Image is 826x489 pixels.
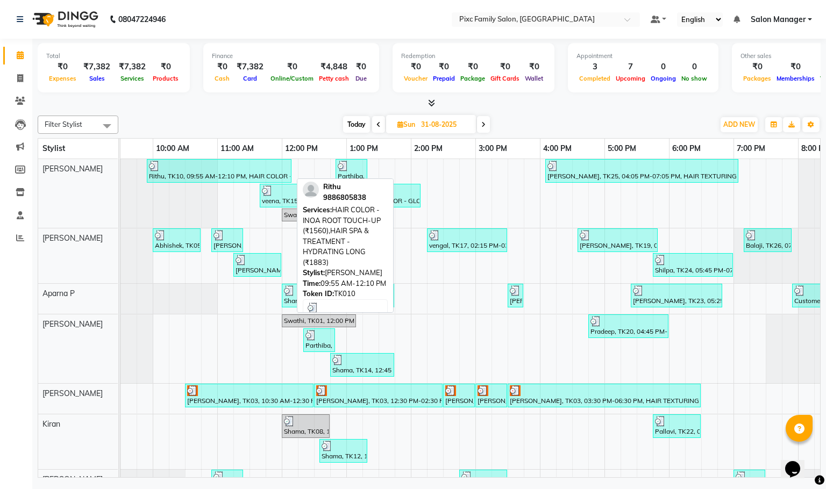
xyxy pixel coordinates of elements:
[323,192,366,203] div: 9886805838
[723,120,755,128] span: ADD NEW
[679,75,710,82] span: No show
[42,419,60,429] span: Kiran
[347,141,381,156] a: 1:00 PM
[632,285,721,306] div: [PERSON_NAME], TK23, 05:25 PM-06:50 PM, BODY DETAN - [PERSON_NAME]/BLEACH FULL FACE & NECK GOLD (...
[42,319,103,329] span: [PERSON_NAME]
[745,230,791,250] div: Balaji, TK26, 07:10 PM-07:55 PM, HAIRCUT & STYLE (MEN) - HAIRCUT REGULAR (₹289),HAIRCUT & STYLE (...
[283,416,329,436] div: Shama, TK08, 12:00 PM-12:45 PM, HAIR SPA & TREATMENT - HYDRATING SPA S/M
[87,75,108,82] span: Sales
[411,141,445,156] a: 2:00 PM
[212,52,371,61] div: Finance
[234,255,280,275] div: [PERSON_NAME], TK09, 11:15 AM-12:00 PM, HAIRCUT & STYLE (MEN) - HAIRCUT REGULAR (₹289),HAIRCUT & ...
[212,61,232,73] div: ₹0
[679,61,710,73] div: 0
[648,75,679,82] span: Ongoing
[353,75,369,82] span: Due
[46,61,79,73] div: ₹0
[303,278,388,289] div: 09:55 AM-12:10 PM
[303,289,388,299] div: TK010
[315,385,442,406] div: [PERSON_NAME], TK03, 12:30 PM-02:30 PM, HAIR COLOR - CROWN HIGHLIGHTS
[27,4,101,34] img: logo
[352,61,371,73] div: ₹0
[522,75,546,82] span: Wallet
[444,385,474,406] div: [PERSON_NAME], TK03, 02:30 PM-03:00 PM, HAIRCUT AND STYLE - HAIRCUT BY EXPERT
[303,268,325,277] span: Stylist:
[283,210,312,220] div: Swathi, TK01, 12:00 PM-12:30 PM, HAIRCUT AND STYLE - HAIRCUT BY EXPERT
[268,61,316,73] div: ₹0
[304,330,334,350] div: Parthiba, TK11, 12:20 PM-12:50 PM, Pedicure (Unisex) - AROMA PEDICURE (₹625)
[576,75,613,82] span: Completed
[774,61,817,73] div: ₹0
[261,185,419,206] div: veena, TK15, 11:40 AM-02:10 PM, HAIR COLOR - GLOBAL HIGHLIGHTS (L) (₹5599),HAIRCUT AND STYLE - HA...
[316,61,352,73] div: ₹4,848
[42,164,103,174] span: [PERSON_NAME]
[430,61,458,73] div: ₹0
[401,52,546,61] div: Redemption
[282,141,321,156] a: 12:00 PM
[546,161,737,181] div: [PERSON_NAME], TK25, 04:05 PM-07:05 PM, HAIR TEXTURING - NANO PLASTIA LONG (₹12699),HAIRCUT AND S...
[476,141,510,156] a: 3:00 PM
[331,355,393,375] div: Shama, TK14, 12:45 PM-01:45 PM, THREADING - EYEBROWS (₹58),HAIR SPA & TREATMENT - HYDRATING SPA S...
[576,61,613,73] div: 3
[150,61,181,73] div: ₹0
[303,205,381,267] span: HAIR COLOR - INOA ROOT TOUCH-UP (₹1560),HAIR SPA & TREATMENT - HYDRATING LONG (₹1883)
[579,230,657,250] div: [PERSON_NAME], TK19, 04:35 PM-05:50 PM, HAIR COLOR (MEN) - GLOBAL INOA (₹1275),HAIRCUT & STYLE (M...
[740,75,774,82] span: Packages
[303,279,321,287] span: Time:
[42,289,75,298] span: Aparna P
[589,316,667,336] div: Pradeep, TK20, 04:45 PM-06:00 PM, HAIRCUT & STYLE (MEN) - HAIRCUT REGULAR (₹289),HAIRCUT & STYLE ...
[154,230,200,250] div: Abhishek, TK05, 10:00 AM-10:45 AM, HAIRCUT & STYLE (MEN) - HAIRCUT REGULAR (₹289),HAIRCUT & STYLE...
[283,285,393,306] div: Shama, TK08, 12:00 PM-01:45 PM, WAXING SERVICES - GOLD WAX HALF LEGS (₹483),WAXING SERVICES - BRA...
[186,385,312,406] div: [PERSON_NAME], TK03, 10:30 AM-12:30 PM, HAIR COLOR - CROWN HIGHLIGHTS
[509,285,522,306] div: [PERSON_NAME], TK16, 03:30 PM-03:45 PM, BODY DETAN - [PERSON_NAME]/BLEACH FULL FACE & NECK GOLD (...
[283,316,355,326] div: Swathi, TK01, 12:00 PM-01:10 PM, HYDRA FACIAL 2499
[303,268,388,278] div: [PERSON_NAME]
[458,75,488,82] span: Package
[428,230,506,250] div: vengal, TK17, 02:15 PM-03:30 PM, HAIR COLOR (MEN) - GLOBAL INOA (₹1275),HAIRCUT & STYLE (MEN) - [...
[509,385,700,406] div: [PERSON_NAME], TK03, 03:30 PM-06:30 PM, HAIR TEXTURING - ELASTIN / [MEDICAL_DATA] (L)
[46,75,79,82] span: Expenses
[576,52,710,61] div: Appointment
[458,61,488,73] div: ₹0
[430,75,458,82] span: Prepaid
[323,182,341,191] span: Rithu
[212,75,232,82] span: Cash
[654,416,700,436] div: Pallavi, TK22, 05:45 PM-06:30 PM, HAIRCUT & STYLE (MEN) - HAIRCUT REGULAR (₹289),HAIRCUT & STYLE ...
[153,141,192,156] a: 10:00 AM
[401,75,430,82] span: Voucher
[42,143,65,153] span: Stylist
[654,255,732,275] div: Shilpa, TK24, 05:45 PM-07:00 PM, HAIRCUT AND STYLE - HAIRCUT BY EXPERT (₹950),HAIR SPA & TREATMEN...
[781,446,815,478] iframe: chat widget
[751,14,806,25] span: Salon Manager
[316,75,352,82] span: Petty cash
[721,117,758,132] button: ADD NEW
[212,230,242,250] div: [PERSON_NAME], TK06, 10:55 AM-11:25 AM, HAIRCUT & STYLE (MEN) - HAIRCUT (BELOW 12 YEARS) (₹200)
[42,474,103,484] span: [PERSON_NAME]
[303,205,332,214] span: Services:
[115,61,150,73] div: ₹7,382
[613,61,648,73] div: 7
[418,117,472,133] input: 2025-08-31
[118,4,166,34] b: 08047224946
[42,233,103,243] span: [PERSON_NAME]
[148,161,290,181] div: Rithu, TK10, 09:55 AM-12:10 PM, HAIR COLOR - INOA ROOT TOUCH-UP (₹1560),HAIR SPA & TREATMENT - HY...
[321,441,366,461] div: Shama, TK12, 12:35 PM-01:20 PM, HAIRCUT & STYLE (MEN) - HAIRCUT REGULAR (₹289),HAIRCUT & STYLE (M...
[337,161,366,181] div: Parthiba, TK11, 12:50 PM-01:20 PM, HAIRCUT AND STYLE - HAIRCUT BY EXPERT (₹950)
[734,141,768,156] a: 7:00 PM
[605,141,639,156] a: 5:00 PM
[395,120,418,128] span: Sun
[343,116,370,133] span: Today
[118,75,147,82] span: Services
[232,61,268,73] div: ₹7,382
[488,75,522,82] span: Gift Cards
[268,75,316,82] span: Online/Custom
[488,61,522,73] div: ₹0
[45,120,82,128] span: Filter Stylist
[218,141,257,156] a: 11:00 AM
[240,75,260,82] span: Card
[774,75,817,82] span: Memberships
[79,61,115,73] div: ₹7,382
[522,61,546,73] div: ₹0
[46,52,181,61] div: Total
[670,141,703,156] a: 6:00 PM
